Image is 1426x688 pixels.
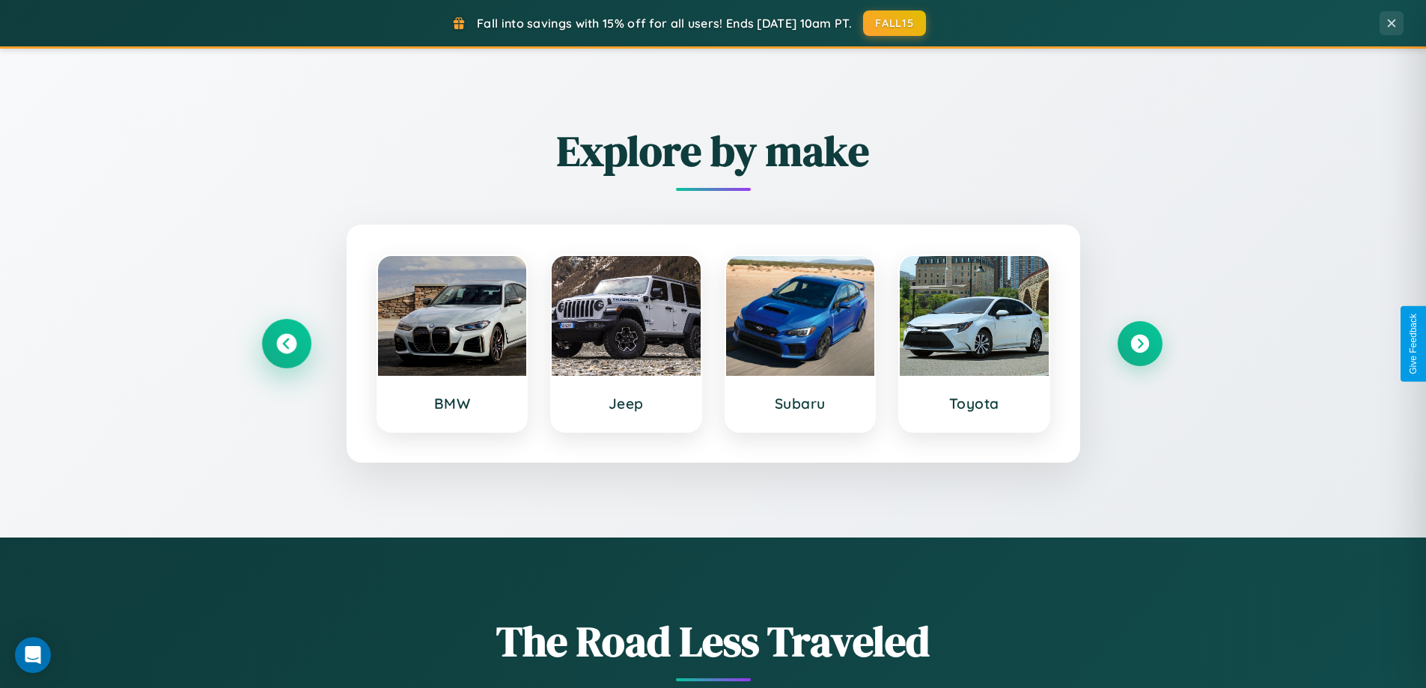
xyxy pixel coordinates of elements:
[863,10,926,36] button: FALL15
[393,395,512,413] h3: BMW
[915,395,1034,413] h3: Toyota
[567,395,686,413] h3: Jeep
[1408,314,1419,374] div: Give Feedback
[15,637,51,673] div: Open Intercom Messenger
[741,395,860,413] h3: Subaru
[477,16,852,31] span: Fall into savings with 15% off for all users! Ends [DATE] 10am PT.
[264,122,1163,180] h2: Explore by make
[264,612,1163,670] h1: The Road Less Traveled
